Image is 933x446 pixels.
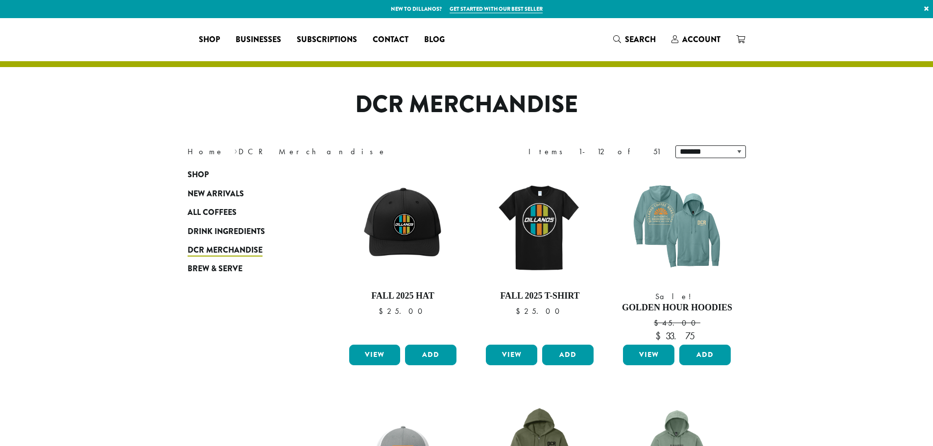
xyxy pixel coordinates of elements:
[424,34,445,46] span: Blog
[682,34,720,45] span: Account
[528,146,661,158] div: Items 1-12 of 51
[188,146,452,158] nav: Breadcrumb
[234,142,238,158] span: ›
[346,170,459,283] img: DCR-Retro-Three-Strip-Circle-Patch-Trucker-Hat-Fall-WEB-scaled.jpg
[188,244,263,257] span: DCR Merchandise
[486,345,537,365] a: View
[483,170,596,283] img: DCR-Retro-Three-Strip-Circle-Tee-Fall-WEB-scaled.jpg
[188,165,305,184] a: Shop
[188,185,305,203] a: New Arrivals
[679,345,731,365] button: Add
[605,31,664,47] a: Search
[188,188,244,200] span: New Arrivals
[621,303,733,313] h4: Golden Hour Hoodies
[188,203,305,222] a: All Coffees
[483,291,596,302] h4: Fall 2025 T-Shirt
[516,306,564,316] bdi: 25.00
[450,5,543,13] a: Get started with our best seller
[623,345,674,365] a: View
[188,259,305,278] a: Brew & Serve
[654,318,700,328] bdi: 45.00
[188,146,224,157] a: Home
[654,318,662,328] span: $
[373,34,408,46] span: Contact
[655,329,698,342] bdi: 33.75
[188,226,265,238] span: Drink Ingredients
[188,169,209,181] span: Shop
[188,263,242,275] span: Brew & Serve
[347,291,459,302] h4: Fall 2025 Hat
[188,222,305,240] a: Drink Ingredients
[379,306,387,316] span: $
[236,34,281,46] span: Businesses
[542,345,594,365] button: Add
[625,34,656,45] span: Search
[483,170,596,341] a: Fall 2025 T-Shirt $25.00
[347,170,459,341] a: Fall 2025 Hat $25.00
[188,207,237,219] span: All Coffees
[297,34,357,46] span: Subscriptions
[199,34,220,46] span: Shop
[349,345,401,365] a: View
[188,241,305,259] a: DCR Merchandise
[180,91,753,119] h1: DCR Merchandise
[379,306,427,316] bdi: 25.00
[621,291,733,303] span: Sale!
[191,32,228,47] a: Shop
[405,345,456,365] button: Add
[655,329,666,342] span: $
[621,170,733,341] a: Sale! Golden Hour Hoodies $45.00
[621,170,733,283] img: DCR-SS-Golden-Hour-Hoodie-Eucalyptus-Blue-1200x1200-Web-e1744312709309.png
[516,306,524,316] span: $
